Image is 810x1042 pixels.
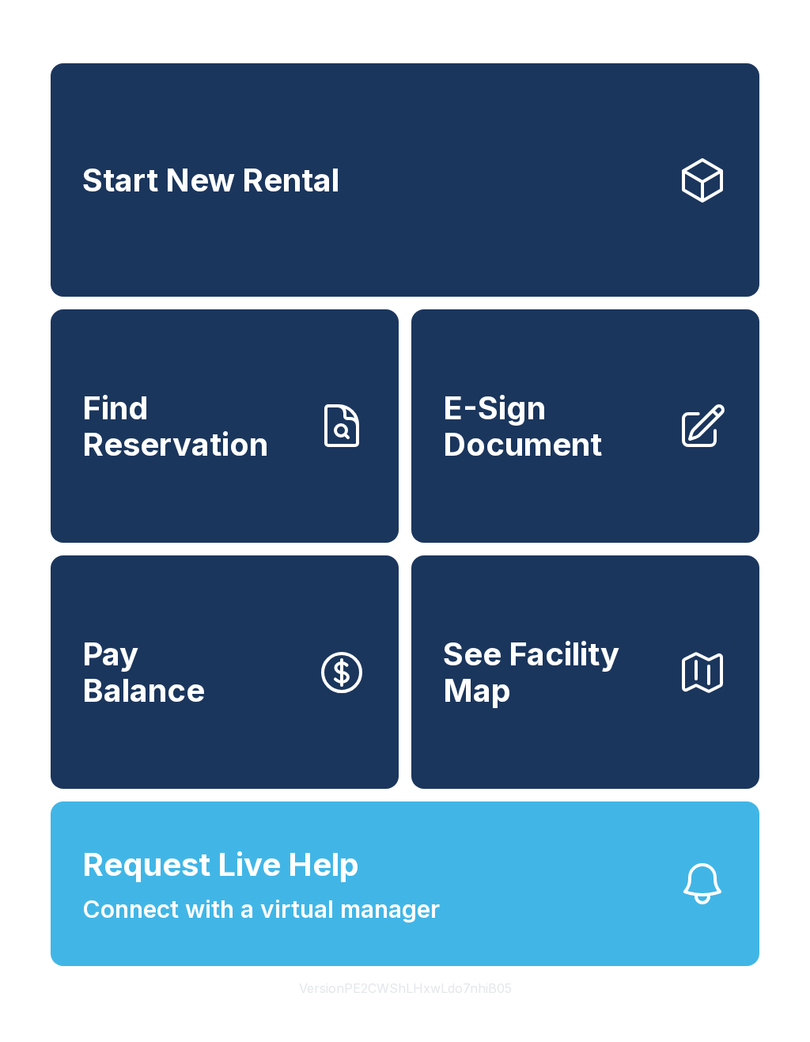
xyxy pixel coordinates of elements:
[51,63,759,297] a: Start New Rental
[443,390,664,462] span: E-Sign Document
[82,162,339,199] span: Start New Rental
[411,309,759,543] a: E-Sign Document
[51,309,399,543] a: Find Reservation
[411,555,759,789] button: See Facility Map
[443,636,664,708] span: See Facility Map
[51,801,759,966] button: Request Live HelpConnect with a virtual manager
[286,966,524,1010] button: VersionPE2CWShLHxwLdo7nhiB05
[82,892,440,927] span: Connect with a virtual manager
[82,841,359,889] span: Request Live Help
[82,390,304,462] span: Find Reservation
[51,555,399,789] a: PayBalance
[82,636,205,708] span: Pay Balance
